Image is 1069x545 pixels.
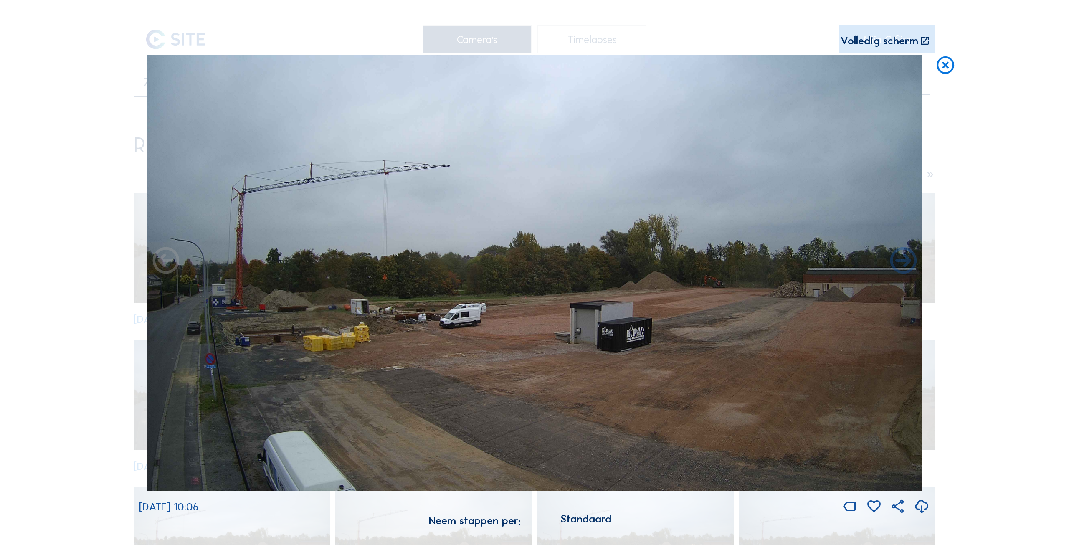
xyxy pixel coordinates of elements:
[150,246,182,278] i: Forward
[841,35,918,46] div: Volledig scherm
[560,515,611,523] div: Standaard
[531,515,640,531] div: Standaard
[429,515,521,526] div: Neem stappen per:
[887,246,919,278] i: Back
[147,55,922,491] img: Image
[139,500,198,513] span: [DATE] 10:06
